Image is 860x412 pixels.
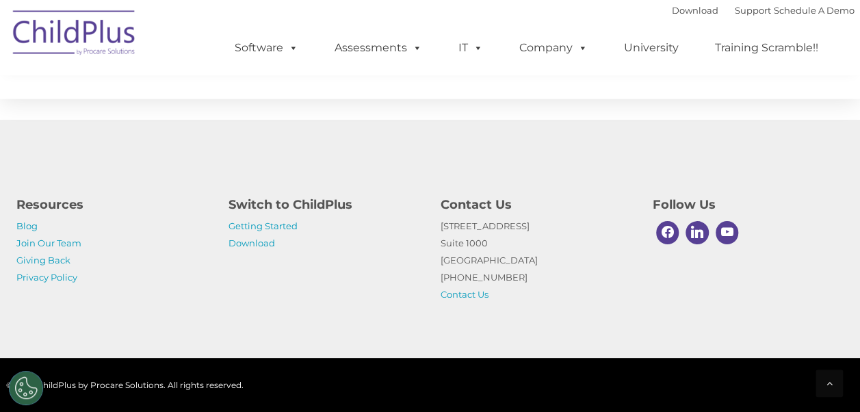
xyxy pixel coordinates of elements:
[441,218,632,303] p: [STREET_ADDRESS] Suite 1000 [GEOGRAPHIC_DATA] [PHONE_NUMBER]
[6,380,244,390] span: © 2025 ChildPlus by Procare Solutions. All rights reserved.
[9,371,43,405] button: Cookies Settings
[16,255,70,266] a: Giving Back
[6,1,143,69] img: ChildPlus by Procare Solutions
[16,220,38,231] a: Blog
[701,34,832,62] a: Training Scramble!!
[190,90,232,101] span: Last name
[712,218,742,248] a: Youtube
[682,218,712,248] a: Linkedin
[506,34,601,62] a: Company
[16,237,81,248] a: Join Our Team
[16,272,77,283] a: Privacy Policy
[441,195,632,214] h4: Contact Us
[672,5,855,16] font: |
[190,146,248,157] span: Phone number
[229,237,275,248] a: Download
[441,289,488,300] a: Contact Us
[774,5,855,16] a: Schedule A Demo
[610,34,692,62] a: University
[672,5,718,16] a: Download
[445,34,497,62] a: IT
[229,220,298,231] a: Getting Started
[735,5,771,16] a: Support
[653,195,844,214] h4: Follow Us
[229,195,420,214] h4: Switch to ChildPlus
[221,34,312,62] a: Software
[321,34,436,62] a: Assessments
[653,218,683,248] a: Facebook
[16,195,208,214] h4: Resources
